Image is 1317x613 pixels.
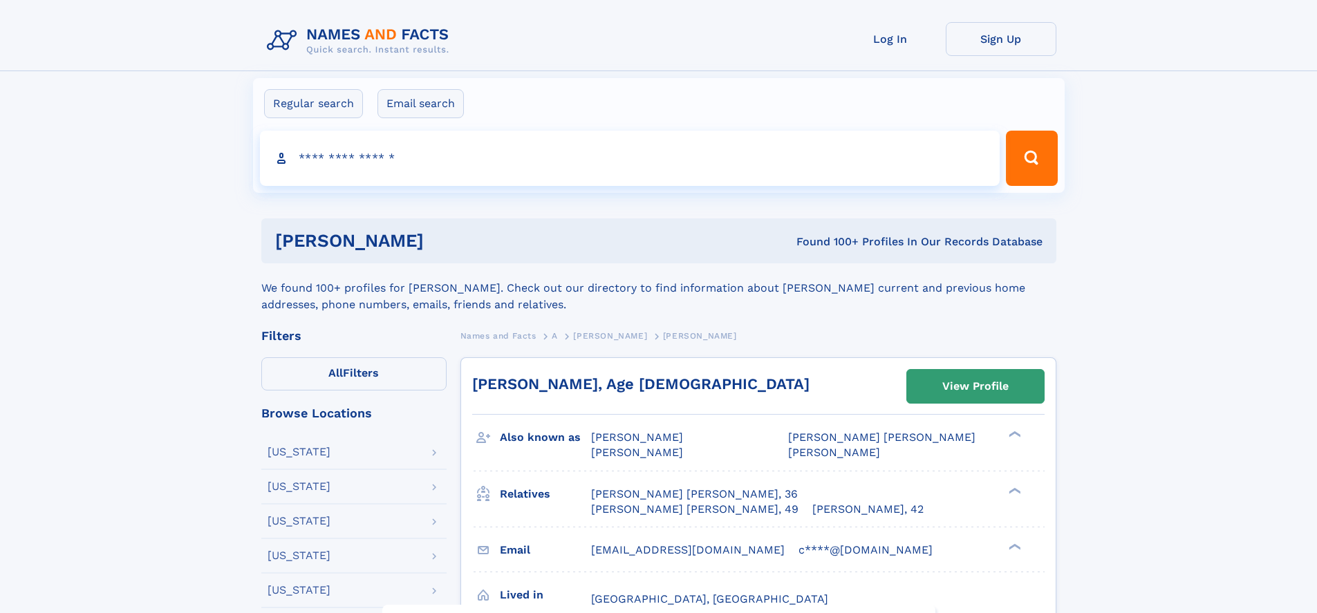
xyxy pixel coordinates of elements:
[591,487,798,502] a: [PERSON_NAME] [PERSON_NAME], 36
[591,431,683,444] span: [PERSON_NAME]
[1005,430,1022,439] div: ❯
[907,370,1044,403] a: View Profile
[552,331,558,341] span: A
[460,327,536,344] a: Names and Facts
[942,370,1009,402] div: View Profile
[1006,131,1057,186] button: Search Button
[500,426,591,449] h3: Also known as
[835,22,946,56] a: Log In
[268,446,330,458] div: [US_STATE]
[591,592,828,605] span: [GEOGRAPHIC_DATA], [GEOGRAPHIC_DATA]
[500,482,591,506] h3: Relatives
[264,89,363,118] label: Regular search
[591,543,785,556] span: [EMAIL_ADDRESS][DOMAIN_NAME]
[552,327,558,344] a: A
[591,502,798,517] a: [PERSON_NAME] [PERSON_NAME], 49
[500,538,591,562] h3: Email
[1005,486,1022,495] div: ❯
[377,89,464,118] label: Email search
[275,232,610,249] h1: [PERSON_NAME]
[1005,542,1022,551] div: ❯
[946,22,1056,56] a: Sign Up
[268,585,330,596] div: [US_STATE]
[788,446,880,459] span: [PERSON_NAME]
[261,407,447,419] div: Browse Locations
[812,502,924,517] a: [PERSON_NAME], 42
[268,481,330,492] div: [US_STATE]
[591,446,683,459] span: [PERSON_NAME]
[260,131,1000,186] input: search input
[268,550,330,561] div: [US_STATE]
[788,431,975,444] span: [PERSON_NAME] [PERSON_NAME]
[610,234,1043,249] div: Found 100+ Profiles In Our Records Database
[261,330,447,342] div: Filters
[268,516,330,527] div: [US_STATE]
[261,22,460,59] img: Logo Names and Facts
[500,583,591,607] h3: Lived in
[573,331,647,341] span: [PERSON_NAME]
[573,327,647,344] a: [PERSON_NAME]
[261,357,447,390] label: Filters
[261,263,1056,313] div: We found 100+ profiles for [PERSON_NAME]. Check out our directory to find information about [PERS...
[663,331,737,341] span: [PERSON_NAME]
[472,375,810,393] a: [PERSON_NAME], Age [DEMOGRAPHIC_DATA]
[328,366,343,379] span: All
